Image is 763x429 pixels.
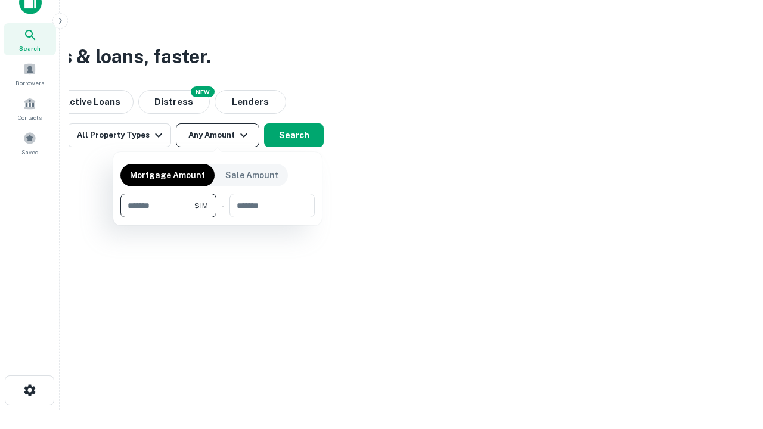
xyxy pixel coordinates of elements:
iframe: Chat Widget [703,334,763,391]
span: $1M [194,200,208,211]
p: Mortgage Amount [130,169,205,182]
div: - [221,194,225,217]
p: Sale Amount [225,169,278,182]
